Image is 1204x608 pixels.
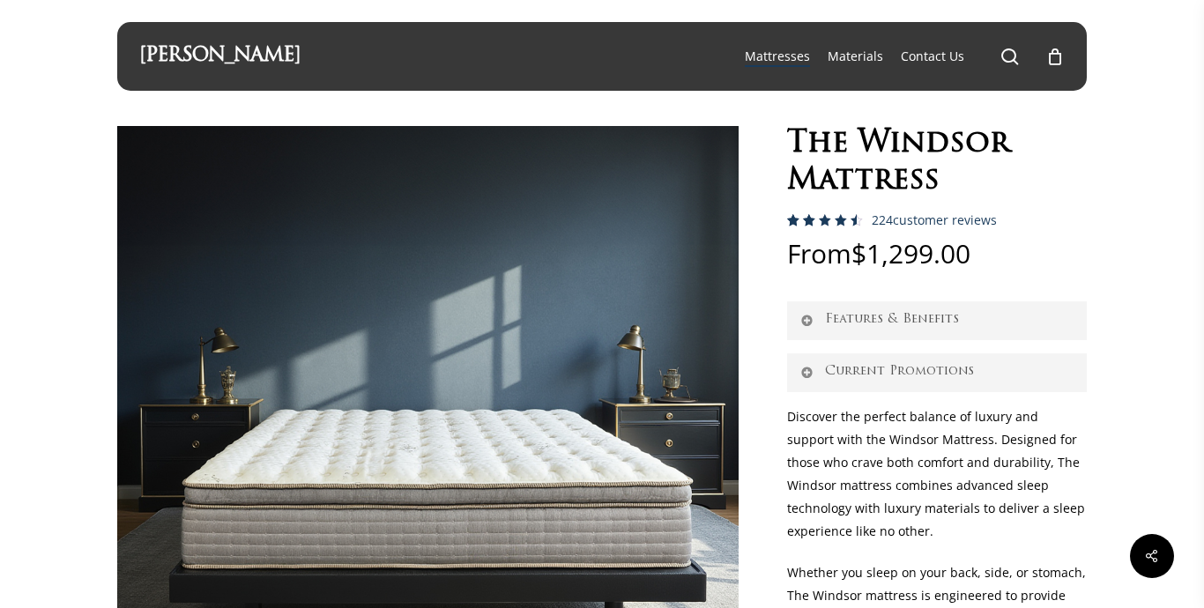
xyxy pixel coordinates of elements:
a: Features & Benefits [787,301,1087,340]
a: Materials [828,48,883,65]
h1: The Windsor Mattress [787,126,1087,200]
span: Rated out of 5 based on customer ratings [787,214,857,300]
p: Discover the perfect balance of luxury and support with the Windsor Mattress. Designed for those ... [787,405,1087,561]
bdi: 1,299.00 [851,235,970,271]
a: 224customer reviews [872,213,997,227]
p: From [787,241,1087,301]
div: Rated 4.59 out of 5 [787,214,863,226]
a: Mattresses [745,48,810,65]
span: 223 [787,214,815,243]
span: 224 [872,211,893,228]
nav: Main Menu [736,22,1065,91]
span: Mattresses [745,48,810,64]
a: Contact Us [901,48,964,65]
a: Current Promotions [787,353,1087,392]
span: Contact Us [901,48,964,64]
span: $ [851,235,866,271]
a: [PERSON_NAME] [139,47,301,66]
span: Materials [828,48,883,64]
